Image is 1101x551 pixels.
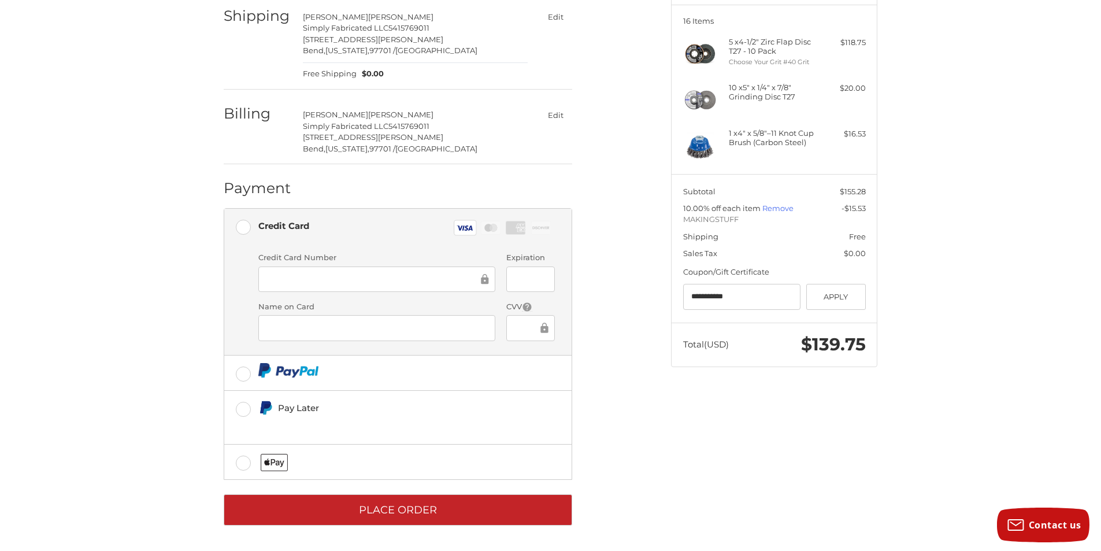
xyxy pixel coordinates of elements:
button: Apply [806,284,866,310]
span: [US_STATE], [325,46,369,55]
span: Free [849,232,866,241]
iframe: PayPal Message 2 [258,420,493,430]
span: Bend, [303,46,325,55]
iframe: Secure Credit Card Frame - CVV [514,321,537,335]
span: $0.00 [844,249,866,258]
span: 10.00% off each item [683,204,762,213]
span: [PERSON_NAME] [368,12,433,21]
span: $155.28 [840,187,866,196]
img: PayPal icon [258,363,319,378]
div: $20.00 [820,83,866,94]
span: Simply Fabricated LLC [303,121,388,131]
span: Contact us [1029,519,1081,531]
span: Bend, [303,144,325,153]
span: 5415769011 [388,121,429,131]
span: [PERSON_NAME] [368,110,433,119]
span: Subtotal [683,187,716,196]
span: [PERSON_NAME] [303,12,368,21]
span: [GEOGRAPHIC_DATA] [395,46,477,55]
span: MAKINGSTUFF [683,214,866,225]
span: Shipping [683,232,718,241]
iframe: Secure Credit Card Frame - Credit Card Number [266,272,479,286]
img: Pay Later icon [258,401,273,415]
h4: 10 x 5" x 1/4" x 7/8" Grinding Disc T27 [729,83,817,102]
span: 97701 / [369,144,395,153]
div: $16.53 [820,128,866,140]
input: Gift Certificate or Coupon Code [683,284,801,310]
span: Simply Fabricated LLC [303,23,388,32]
span: Total (USD) [683,339,729,350]
label: CVV [506,301,554,313]
h4: 1 x 4″ x 5/8″–11 Knot Cup Brush (Carbon Steel) [729,128,817,147]
h2: Payment [224,179,291,197]
a: Remove [762,204,794,213]
h4: 5 x 4-1/2" Zirc Flap Disc T27 - 10 Pack [729,37,817,56]
span: [GEOGRAPHIC_DATA] [395,144,477,153]
img: Applepay icon [261,454,288,471]
label: Name on Card [258,301,495,313]
span: -$15.53 [841,204,866,213]
span: 97701 / [369,46,395,55]
span: 5415769011 [388,23,429,32]
span: Free Shipping [303,68,357,80]
h2: Shipping [224,7,291,25]
iframe: Secure Credit Card Frame - Expiration Date [514,272,546,286]
label: Credit Card Number [258,252,495,264]
span: Sales Tax [683,249,717,258]
span: $139.75 [801,334,866,355]
label: Expiration [506,252,554,264]
li: Choose Your Grit #40 Grit [729,57,817,67]
button: Place Order [224,494,572,526]
h2: Billing [224,105,291,123]
iframe: Secure Credit Card Frame - Cardholder Name [266,321,487,335]
button: Contact us [997,508,1089,542]
h3: 16 Items [683,16,866,25]
div: Coupon/Gift Certificate [683,267,866,278]
button: Edit [539,9,572,25]
span: [STREET_ADDRESS][PERSON_NAME] [303,132,443,142]
button: Edit [539,106,572,123]
span: $0.00 [357,68,384,80]
div: Pay Later [278,398,492,417]
span: [STREET_ADDRESS][PERSON_NAME] [303,35,443,44]
span: [PERSON_NAME] [303,110,368,119]
span: [US_STATE], [325,144,369,153]
div: $118.75 [820,37,866,49]
div: Credit Card [258,216,309,235]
